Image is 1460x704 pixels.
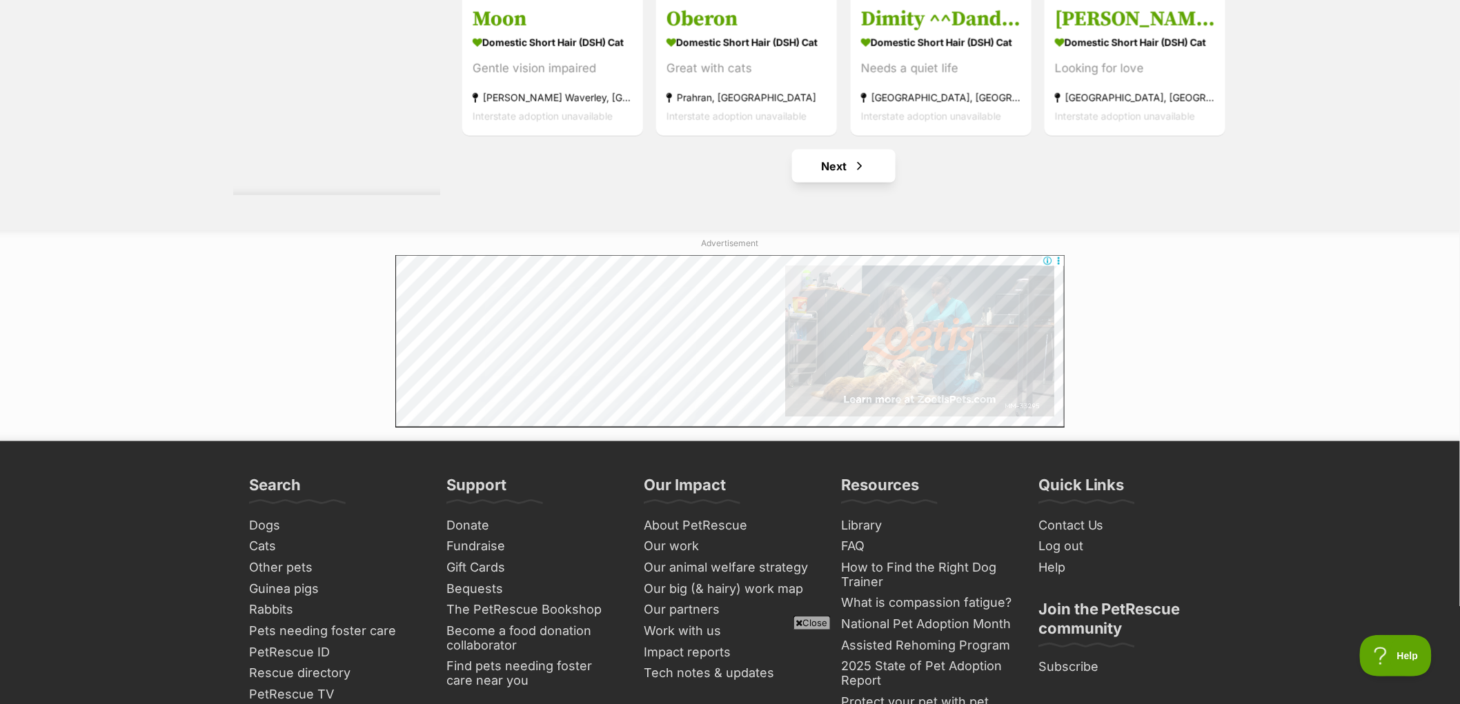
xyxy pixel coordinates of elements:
[244,621,427,643] a: Pets needing foster care
[473,110,613,122] span: Interstate adoption unavailable
[638,600,822,621] a: Our partners
[861,59,1021,78] div: Needs a quiet life
[1033,536,1216,558] a: Log out
[1038,600,1211,647] h3: Join the PetRescue community
[441,621,624,656] a: Become a food donation collaborator
[244,600,427,621] a: Rabbits
[1033,657,1216,678] a: Subscribe
[667,88,827,107] strong: Prahran, [GEOGRAPHIC_DATA]
[441,536,624,558] a: Fundraise
[861,110,1001,122] span: Interstate adoption unavailable
[667,59,827,78] div: Great with cats
[638,621,822,643] a: Work with us
[638,558,822,579] a: Our animal welfare strategy
[1055,88,1215,107] strong: [GEOGRAPHIC_DATA], [GEOGRAPHIC_DATA]
[473,6,633,32] h3: Moon
[638,579,822,601] a: Our big (& hairy) work map
[441,558,624,579] a: Gift Cards
[667,32,827,52] strong: Domestic Short Hair (DSH) Cat
[441,516,624,537] a: Donate
[249,476,301,503] h3: Search
[1038,476,1125,503] h3: Quick Links
[461,150,1227,183] nav: Pagination
[1055,59,1215,78] div: Looking for love
[793,616,831,630] span: Close
[1,1,12,12] img: consumer-privacy-logo.png
[473,32,633,52] strong: Domestic Short Hair (DSH) Cat
[644,476,726,503] h3: Our Impact
[638,516,822,537] a: About PetRescue
[244,663,427,685] a: Rescue directory
[1033,558,1216,579] a: Help
[836,614,1019,636] a: National Pet Adoption Month
[836,593,1019,614] a: What is compassion fatigue?
[473,59,633,78] div: Gentle vision impaired
[395,255,1065,428] iframe: Advertisement
[841,476,919,503] h3: Resources
[446,476,506,503] h3: Support
[244,516,427,537] a: Dogs
[244,643,427,664] a: PetRescue ID
[667,110,807,122] span: Interstate adoption unavailable
[1360,635,1432,676] iframe: Help Scout Beacon - Open
[441,579,624,601] a: Bequests
[836,516,1019,537] a: Library
[1055,6,1215,32] h3: [PERSON_NAME]
[667,6,827,32] h3: Oberon
[1033,516,1216,537] a: Contact Us
[836,558,1019,593] a: How to Find the Right Dog Trainer
[1055,110,1195,122] span: Interstate adoption unavailable
[441,656,624,692] a: Find pets needing foster care near you
[638,536,822,558] a: Our work
[792,150,896,183] a: Next page
[479,635,981,697] iframe: Advertisement
[836,536,1019,558] a: FAQ
[861,32,1021,52] strong: Domestic Short Hair (DSH) Cat
[473,88,633,107] strong: [PERSON_NAME] Waverley, [GEOGRAPHIC_DATA]
[441,600,624,621] a: The PetRescue Bookshop
[244,579,427,601] a: Guinea pigs
[244,536,427,558] a: Cats
[1055,32,1215,52] strong: Domestic Short Hair (DSH) Cat
[244,558,427,579] a: Other pets
[861,6,1021,32] h3: Dimity ^^Dandy Cat Rescue^^
[861,88,1021,107] strong: [GEOGRAPHIC_DATA], [GEOGRAPHIC_DATA]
